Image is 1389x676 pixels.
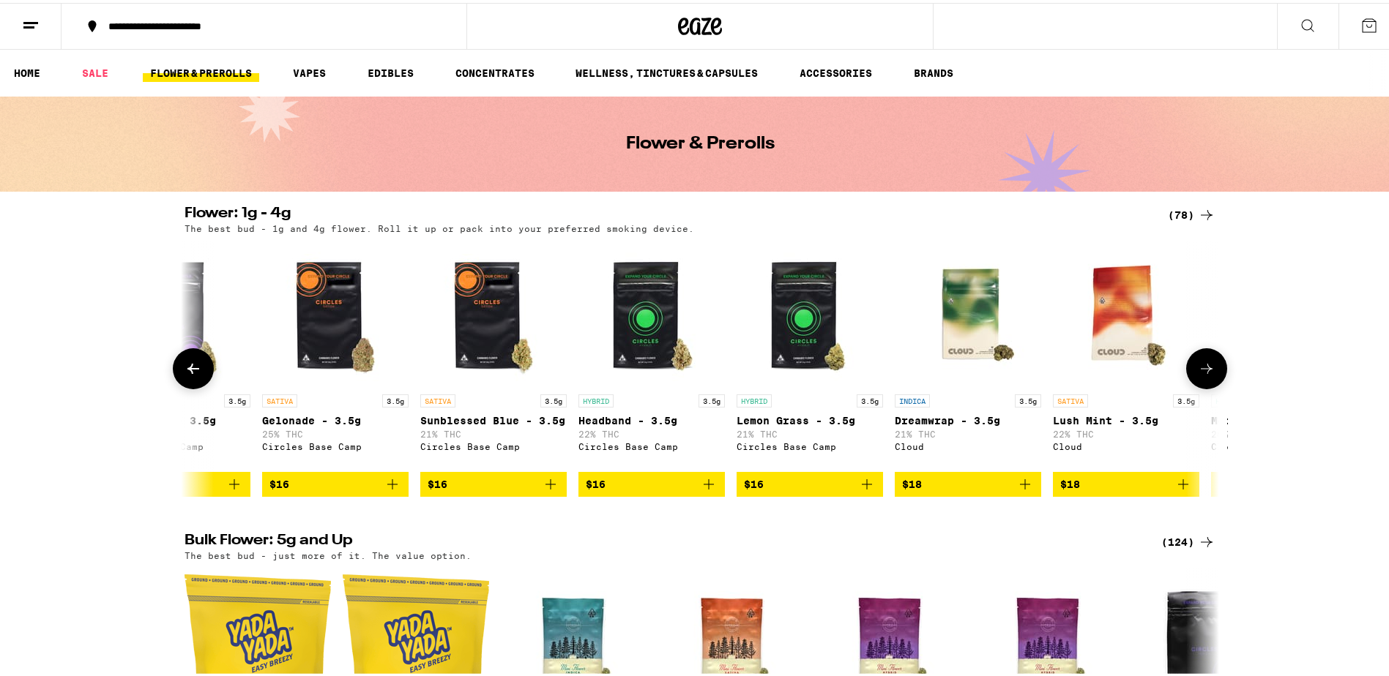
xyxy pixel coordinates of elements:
a: CONCENTRATES [448,61,542,79]
span: $18 [1218,476,1238,487]
a: (124) [1161,530,1215,548]
button: Add to bag [1053,469,1199,494]
button: Add to bag [262,469,409,494]
a: WELLNESS, TINCTURES & CAPSULES [568,61,765,79]
p: 22% THC [578,427,725,436]
img: Circles Base Camp - Sunblessed Blue - 3.5g [420,238,567,384]
a: Open page for Lemon Grass - 3.5g from Circles Base Camp [737,238,883,469]
p: 21% THC [420,427,567,436]
h1: Flower & Prerolls [626,132,775,150]
p: SATIVA [262,391,297,405]
p: 22% THC [1053,427,1199,436]
p: SATIVA [420,391,455,405]
div: Cloud [895,439,1041,448]
p: 3.5g [1173,391,1199,405]
p: The best bud - 1g and 4g flower. Roll it up or pack into your preferred smoking device. [185,221,694,230]
p: Dreamwrap - 3.5g [895,412,1041,424]
p: 25% THC [262,427,409,436]
button: Add to bag [737,469,883,494]
a: Open page for Dreamwrap - 3.5g from Cloud [895,238,1041,469]
img: Circles Base Camp - Dreamonade - 3.5g [104,238,250,384]
button: Add to bag [104,469,250,494]
img: Circles Base Camp - Gelonade - 3.5g [262,238,409,384]
p: 3.5g [382,391,409,405]
a: Open page for Lush Mint - 3.5g from Cloud [1053,238,1199,469]
a: Open page for Dreamonade - 3.5g from Circles Base Camp [104,238,250,469]
p: 3.5g [1015,391,1041,405]
a: Open page for Sunblessed Blue - 3.5g from Circles Base Camp [420,238,567,469]
a: Open page for Mochi Gelato - 3.5g from Cloud [1211,238,1358,469]
button: Add to bag [895,469,1041,494]
p: HYBRID [1211,391,1246,405]
img: Circles Base Camp - Headband - 3.5g [578,238,725,384]
a: SALE [75,61,116,79]
a: BRANDS [906,61,961,79]
h2: Flower: 1g - 4g [185,203,1144,221]
p: 3.5g [699,391,725,405]
button: Add to bag [578,469,725,494]
p: 3.5g [857,391,883,405]
img: Cloud - Lush Mint - 3.5g [1053,238,1199,384]
span: $16 [586,476,606,487]
button: Add to bag [1211,469,1358,494]
p: HYBRID [737,391,772,405]
p: Headband - 3.5g [578,412,725,424]
p: 3.5g [224,391,250,405]
p: Lemon Grass - 3.5g [737,412,883,424]
span: $16 [269,476,289,487]
p: 21% THC [737,427,883,436]
div: Circles Base Camp [737,439,883,448]
button: Add to bag [420,469,567,494]
span: $18 [902,476,922,487]
div: Cloud [1211,439,1358,448]
p: Dreamonade - 3.5g [104,412,250,424]
a: Open page for Headband - 3.5g from Circles Base Camp [578,238,725,469]
a: VAPES [286,61,333,79]
a: Open page for Gelonade - 3.5g from Circles Base Camp [262,238,409,469]
p: 21% THC [895,427,1041,436]
p: Gelonade - 3.5g [262,412,409,424]
a: HOME [7,61,48,79]
h2: Bulk Flower: 5g and Up [185,530,1144,548]
p: Lush Mint - 3.5g [1053,412,1199,424]
img: Cloud - Dreamwrap - 3.5g [895,238,1041,384]
p: The best bud - just more of it. The value option. [185,548,472,557]
p: Mochi Gelato - 3.5g [1211,412,1358,424]
a: (78) [1168,203,1215,221]
span: Hi. Need any help? [9,10,105,22]
img: Circles Base Camp - Lemon Grass - 3.5g [737,238,883,384]
div: Cloud [1053,439,1199,448]
div: Circles Base Camp [262,439,409,448]
p: Sunblessed Blue - 3.5g [420,412,567,424]
a: EDIBLES [360,61,421,79]
span: $18 [1060,476,1080,487]
div: Circles Base Camp [104,439,250,448]
span: $16 [744,476,764,487]
p: SATIVA [1053,391,1088,405]
p: 26% THC [1211,427,1358,436]
a: ACCESSORIES [792,61,879,79]
p: 3.5g [540,391,567,405]
a: FLOWER & PREROLLS [143,61,259,79]
p: HYBRID [578,391,614,405]
div: Circles Base Camp [578,439,725,448]
p: 26% THC [104,427,250,436]
div: Circles Base Camp [420,439,567,448]
span: $16 [428,476,447,487]
p: INDICA [895,391,930,405]
img: Cloud - Mochi Gelato - 3.5g [1211,238,1358,384]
